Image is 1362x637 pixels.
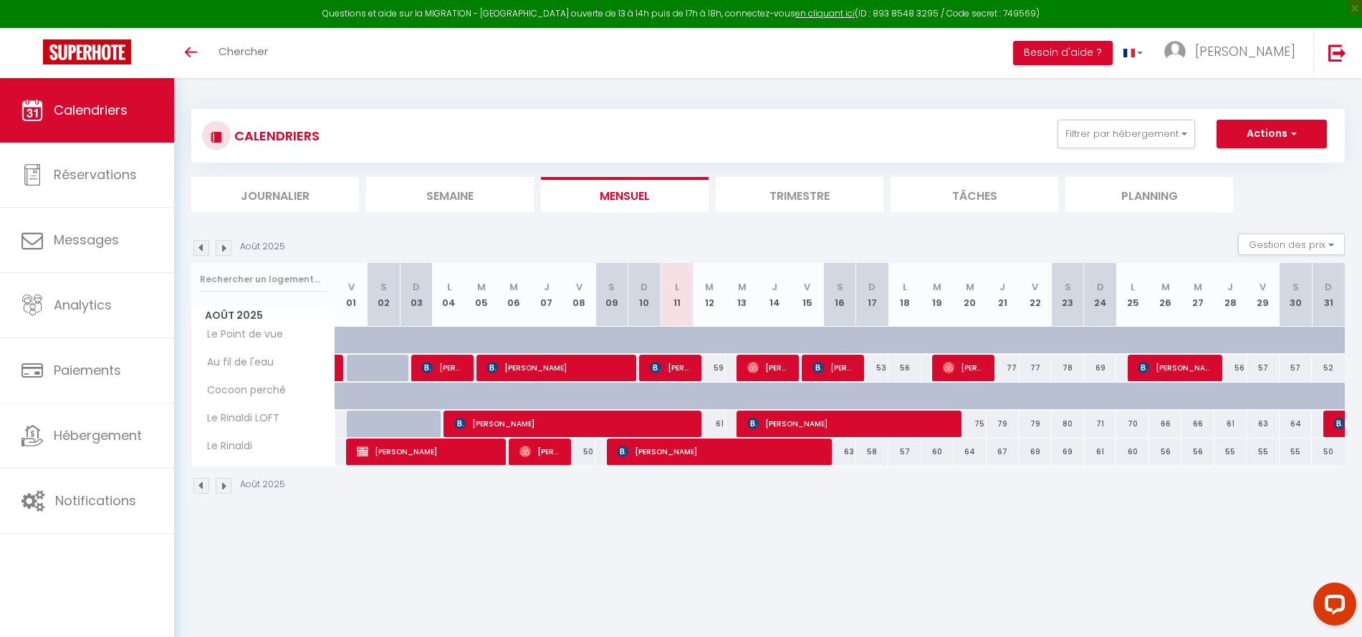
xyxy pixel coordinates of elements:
th: 18 [888,263,921,327]
button: Besoin d'aide ? [1013,41,1113,65]
abbr: V [1032,280,1038,294]
span: Paiements [54,361,121,379]
th: 22 [1019,263,1051,327]
abbr: M [933,280,941,294]
div: 56 [888,355,921,381]
div: 55 [1214,439,1247,465]
div: 64 [1280,411,1312,437]
p: Août 2025 [240,478,285,492]
abbr: L [675,280,679,294]
span: Messages [54,231,119,249]
span: Réservations [54,166,137,183]
th: 14 [758,263,790,327]
a: Chercher [208,28,279,78]
div: 61 [1214,411,1247,437]
abbr: S [837,280,843,294]
span: [PERSON_NAME] [1138,354,1213,381]
th: 21 [987,263,1019,327]
abbr: M [966,280,974,294]
li: Mensuel [541,177,709,212]
abbr: V [576,280,582,294]
span: [PERSON_NAME] [486,354,626,381]
div: 57 [1247,355,1279,381]
span: [PERSON_NAME] [617,438,821,465]
abbr: V [348,280,355,294]
th: 08 [563,263,595,327]
li: Tâches [891,177,1058,212]
abbr: D [1097,280,1104,294]
abbr: M [738,280,747,294]
div: 60 [921,439,954,465]
abbr: J [999,280,1005,294]
div: 52 [1312,355,1345,381]
p: Août 2025 [240,240,285,254]
div: 79 [987,411,1019,437]
th: 11 [661,263,693,327]
div: 69 [1084,355,1116,381]
th: 15 [791,263,823,327]
abbr: L [1131,280,1135,294]
div: 50 [563,439,595,465]
th: 24 [1084,263,1116,327]
th: 03 [400,263,432,327]
th: 26 [1149,263,1181,327]
div: 77 [987,355,1019,381]
img: logout [1328,44,1346,62]
div: 71 [1084,411,1116,437]
span: [PERSON_NAME] [747,354,790,381]
abbr: J [544,280,550,294]
span: [PERSON_NAME] [747,410,951,437]
abbr: M [1194,280,1202,294]
li: Trimestre [716,177,883,212]
span: [PERSON_NAME] [812,354,855,381]
span: Au fil de l'eau [194,355,277,370]
span: [PERSON_NAME] [357,438,497,465]
div: 61 [1084,439,1116,465]
abbr: D [1325,280,1332,294]
input: Rechercher un logement... [200,267,327,292]
div: 77 [1019,355,1051,381]
span: [PERSON_NAME] [1195,42,1295,60]
div: 75 [954,411,986,437]
span: [PERSON_NAME] [421,354,464,381]
button: Gestion des prix [1238,234,1345,255]
div: 61 [693,411,725,437]
th: 12 [693,263,725,327]
th: 31 [1312,263,1345,327]
th: 05 [465,263,497,327]
div: 57 [1280,355,1312,381]
span: Le Rinaldi LOFT [194,411,283,426]
th: 20 [954,263,986,327]
span: Analytics [54,296,112,314]
div: 78 [1051,355,1083,381]
th: 25 [1116,263,1148,327]
abbr: S [1293,280,1299,294]
div: 69 [1019,439,1051,465]
li: Semaine [366,177,534,212]
div: 58 [856,439,888,465]
span: [PERSON_NAME] [943,354,986,381]
abbr: L [447,280,451,294]
span: Notifications [55,492,136,509]
div: 70 [1116,411,1148,437]
div: 50 [1312,439,1345,465]
a: ... [PERSON_NAME] [1154,28,1313,78]
abbr: D [413,280,420,294]
th: 23 [1051,263,1083,327]
th: 02 [368,263,400,327]
th: 27 [1181,263,1214,327]
abbr: M [509,280,518,294]
li: Planning [1065,177,1233,212]
abbr: J [1227,280,1233,294]
abbr: S [1065,280,1071,294]
th: 06 [498,263,530,327]
span: Chercher [219,44,268,59]
span: Le Rinaldi [194,439,256,454]
span: [PERSON_NAME] [650,354,693,381]
span: Cocoon perché [194,383,289,398]
div: 64 [954,439,986,465]
th: 29 [1247,263,1279,327]
button: Actions [1217,120,1327,148]
div: 55 [1280,439,1312,465]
